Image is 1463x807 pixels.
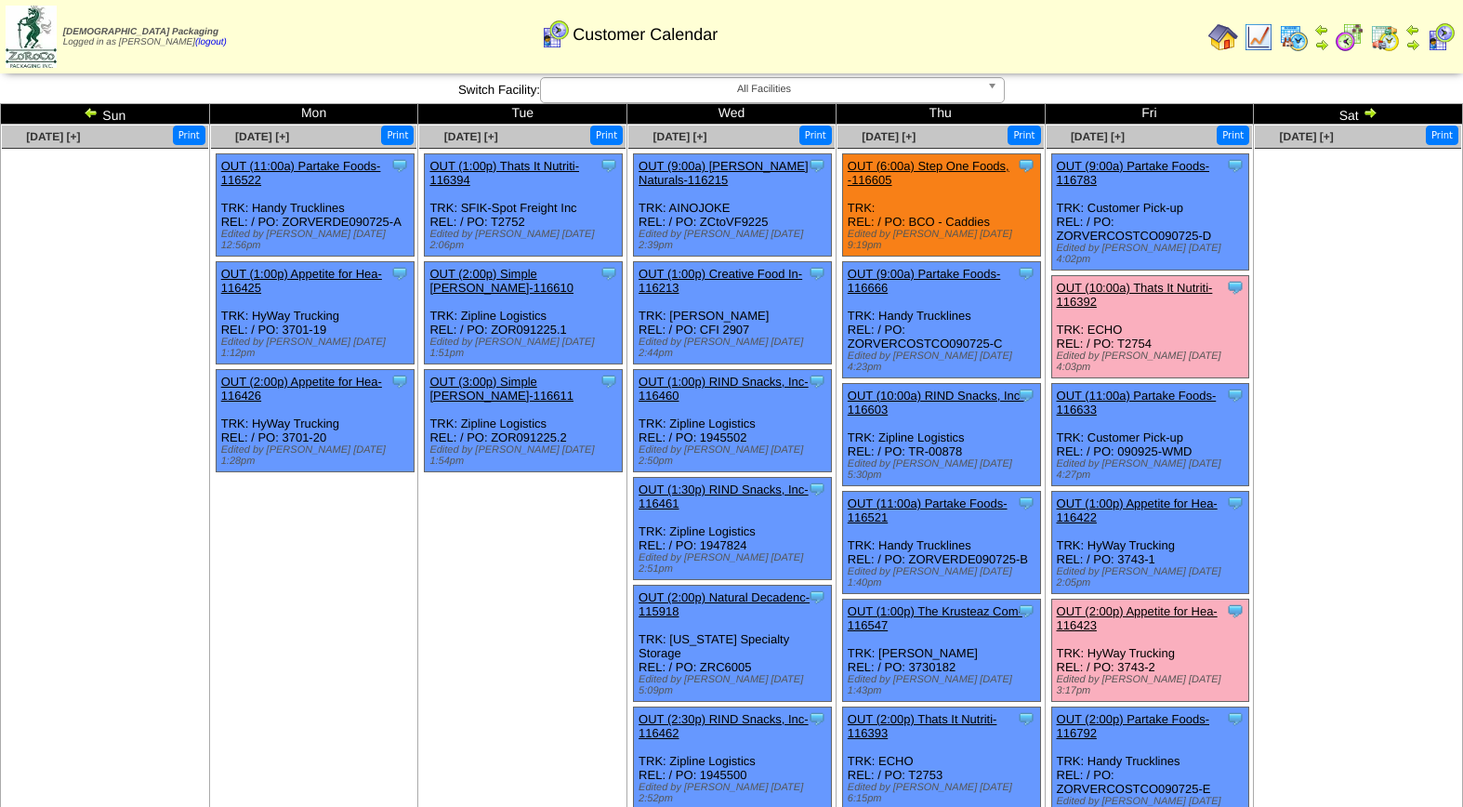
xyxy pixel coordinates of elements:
a: OUT (2:00p) Simple [PERSON_NAME]-116610 [429,267,573,295]
div: TRK: REL: / PO: BCO - Caddies [842,154,1040,257]
img: arrowright.gif [1405,37,1420,52]
a: OUT (9:00a) Partake Foods-116666 [848,267,1001,295]
a: [DATE] [+] [1280,130,1334,143]
img: Tooltip [1226,156,1245,175]
div: Edited by [PERSON_NAME] [DATE] 2:52pm [639,782,831,804]
button: Print [590,126,623,145]
div: Edited by [PERSON_NAME] [DATE] 12:56pm [221,229,414,251]
img: Tooltip [600,372,618,390]
img: Tooltip [390,264,409,283]
div: Edited by [PERSON_NAME] [DATE] 1:43pm [848,674,1040,696]
a: OUT (1:00p) The Krusteaz Com-116547 [848,604,1022,632]
img: Tooltip [1017,494,1035,512]
div: Edited by [PERSON_NAME] [DATE] 1:51pm [429,337,622,359]
div: Edited by [PERSON_NAME] [DATE] 2:39pm [639,229,831,251]
td: Sun [1,104,210,125]
span: Customer Calendar [573,25,718,45]
a: [DATE] [+] [235,130,289,143]
span: [DATE] [+] [26,130,80,143]
img: arrowleft.gif [1405,22,1420,37]
img: Tooltip [1017,709,1035,728]
div: Edited by [PERSON_NAME] [DATE] 2:06pm [429,229,622,251]
img: line_graph.gif [1244,22,1273,52]
img: calendarprod.gif [1279,22,1309,52]
td: Mon [209,104,418,125]
a: OUT (9:00a) [PERSON_NAME] Naturals-116215 [639,159,809,187]
a: OUT (2:00p) Appetite for Hea-116423 [1057,604,1218,632]
img: Tooltip [808,264,826,283]
img: arrowright.gif [1363,105,1377,120]
img: Tooltip [390,156,409,175]
div: Edited by [PERSON_NAME] [DATE] 4:23pm [848,351,1040,373]
span: All Facilities [548,78,980,100]
a: OUT (1:00p) Appetite for Hea-116422 [1057,496,1218,524]
a: OUT (11:00a) Partake Foods-116521 [848,496,1008,524]
td: Tue [418,104,627,125]
a: OUT (2:00p) Thats It Nutriti-116393 [848,712,997,740]
div: TRK: HyWay Trucking REL: / PO: 3743-1 [1051,492,1249,594]
div: TRK: Handy Trucklines REL: / PO: ZORVERDE090725-A [216,154,414,257]
div: TRK: AINOJOKE REL: / PO: ZCtoVF9225 [634,154,832,257]
img: Tooltip [1226,709,1245,728]
a: OUT (1:00p) Creative Food In-116213 [639,267,802,295]
a: OUT (9:00a) Partake Foods-116783 [1057,159,1210,187]
div: Edited by [PERSON_NAME] [DATE] 1:40pm [848,566,1040,589]
div: Edited by [PERSON_NAME] [DATE] 1:12pm [221,337,414,359]
img: Tooltip [1017,264,1035,283]
div: Edited by [PERSON_NAME] [DATE] 2:05pm [1057,566,1249,589]
a: OUT (6:00a) Step One Foods, -116605 [848,159,1009,187]
div: Edited by [PERSON_NAME] [DATE] 1:28pm [221,444,414,467]
button: Print [381,126,414,145]
a: OUT (11:00a) Partake Foods-116522 [221,159,381,187]
div: TRK: Handy Trucklines REL: / PO: ZORVERDE090725-B [842,492,1040,594]
a: OUT (11:00a) Partake Foods-116633 [1057,389,1217,417]
img: Tooltip [808,480,826,498]
div: Edited by [PERSON_NAME] [DATE] 9:19pm [848,229,1040,251]
div: TRK: Zipline Logistics REL: / PO: 1947824 [634,478,832,580]
img: calendarinout.gif [1370,22,1400,52]
div: TRK: Zipline Logistics REL: / PO: ZOR091225.1 [425,262,623,364]
a: OUT (2:00p) Appetite for Hea-116426 [221,375,382,403]
img: Tooltip [390,372,409,390]
img: Tooltip [600,264,618,283]
a: OUT (2:00p) Natural Decadenc-115918 [639,590,810,618]
a: [DATE] [+] [862,130,916,143]
span: [DATE] [+] [1071,130,1125,143]
div: Edited by [PERSON_NAME] [DATE] 5:09pm [639,674,831,696]
a: [DATE] [+] [444,130,498,143]
a: OUT (1:00p) Appetite for Hea-116425 [221,267,382,295]
div: TRK: Customer Pick-up REL: / PO: 090925-WMD [1051,384,1249,486]
a: OUT (1:30p) RIND Snacks, Inc-116461 [639,483,809,510]
div: TRK: Handy Trucklines REL: / PO: ZORVERCOSTCO090725-C [842,262,1040,378]
div: Edited by [PERSON_NAME] [DATE] 1:54pm [429,444,622,467]
div: Edited by [PERSON_NAME] [DATE] 6:15pm [848,782,1040,804]
div: TRK: Zipline Logistics REL: / PO: TR-00878 [842,384,1040,486]
img: Tooltip [1226,278,1245,297]
img: home.gif [1208,22,1238,52]
div: TRK: HyWay Trucking REL: / PO: 3701-20 [216,370,414,472]
div: Edited by [PERSON_NAME] [DATE] 2:44pm [639,337,831,359]
button: Print [799,126,832,145]
img: calendarcustomer.gif [1426,22,1456,52]
button: Print [1217,126,1249,145]
div: Edited by [PERSON_NAME] [DATE] 4:27pm [1057,458,1249,481]
td: Sat [1254,104,1463,125]
button: Print [173,126,205,145]
div: Edited by [PERSON_NAME] [DATE] 4:02pm [1057,243,1249,265]
a: OUT (3:00p) Simple [PERSON_NAME]-116611 [429,375,573,403]
div: TRK: [US_STATE] Specialty Storage REL: / PO: ZRC6005 [634,586,832,702]
a: OUT (1:00p) Thats It Nutriti-116394 [429,159,579,187]
img: Tooltip [808,372,826,390]
a: OUT (1:00p) RIND Snacks, Inc-116460 [639,375,809,403]
span: [DEMOGRAPHIC_DATA] Packaging [63,27,218,37]
img: Tooltip [808,156,826,175]
div: TRK: HyWay Trucking REL: / PO: 3743-2 [1051,600,1249,702]
span: [DATE] [+] [652,130,706,143]
img: Tooltip [600,156,618,175]
img: Tooltip [1017,156,1035,175]
a: OUT (10:00a) RIND Snacks, Inc-116603 [848,389,1024,417]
